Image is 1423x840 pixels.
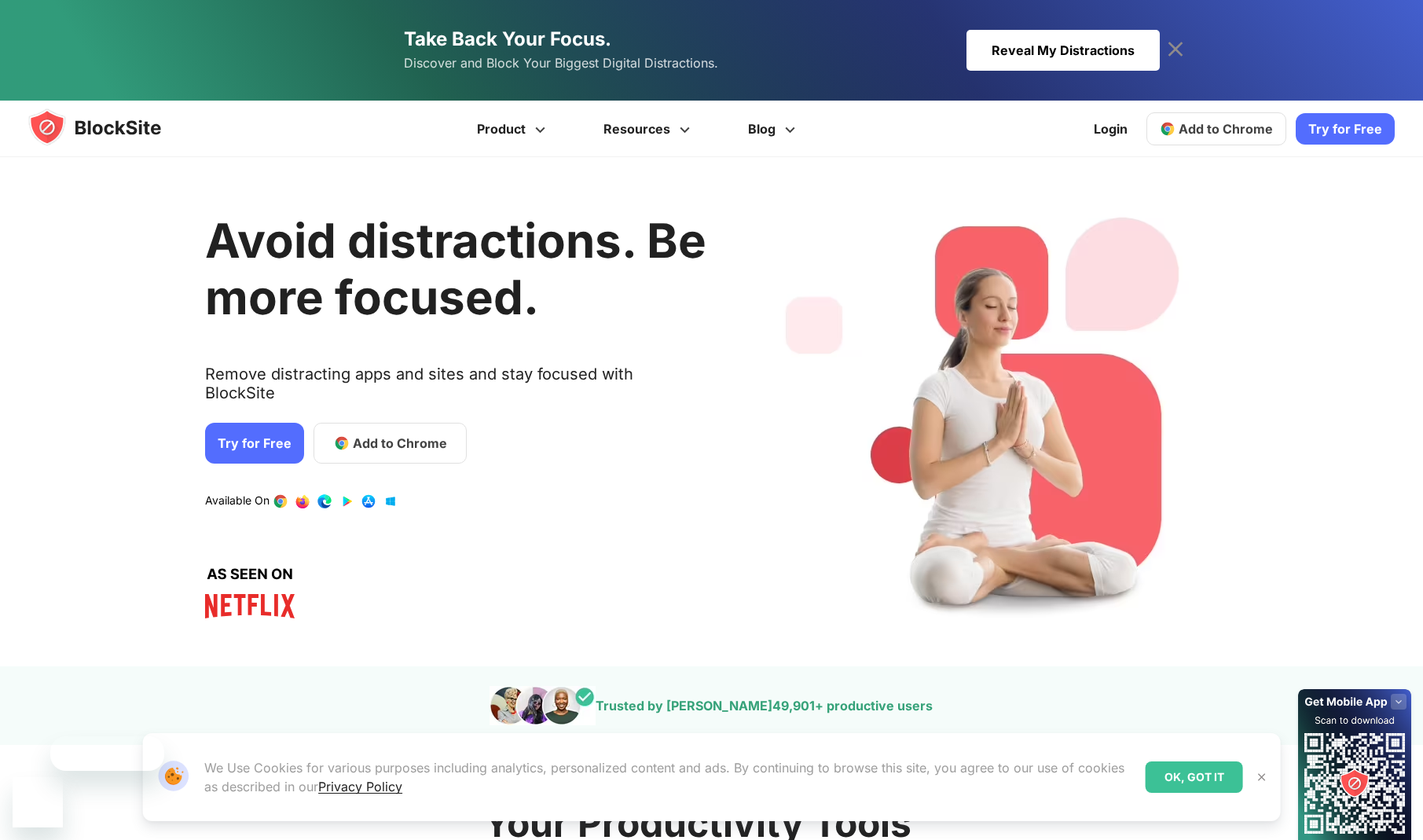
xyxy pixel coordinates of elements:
img: pepole images [490,686,596,725]
a: Try for Free [1296,113,1395,145]
div: Reveal My Distractions [966,30,1160,71]
iframe: Knapp för att öppna meddelandefönstret [13,777,63,827]
h1: Avoid distractions. Be more focused. [205,212,706,325]
a: Resources [577,101,721,157]
a: Add to Chrome [314,423,467,464]
img: blocksite-icon.5d769676.svg [28,108,192,146]
span: Take Back Your Focus. [404,28,611,50]
a: Login [1084,110,1137,148]
a: Privacy Policy [318,779,402,794]
text: Remove distracting apps and sites and stay focused with BlockSite [205,365,706,415]
span: 49,901 [772,698,815,713]
span: Add to Chrome [1179,121,1273,137]
span: Add to Chrome [353,434,447,453]
a: Add to Chrome [1146,112,1286,145]
button: Close [1252,767,1272,787]
text: Available On [205,493,270,509]
a: Try for Free [205,423,304,464]
span: Discover and Block Your Biggest Digital Distractions. [404,52,718,75]
img: Close [1256,771,1268,783]
img: chrome-icon.svg [1160,121,1175,137]
text: Trusted by [PERSON_NAME] + productive users [596,698,933,713]
iframe: Meddelande från företag [50,736,164,771]
a: Product [450,101,577,157]
a: Blog [721,101,827,157]
p: We Use Cookies for various purposes including analytics, personalized content and ads. By continu... [204,758,1133,796]
div: OK, GOT IT [1146,761,1243,793]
